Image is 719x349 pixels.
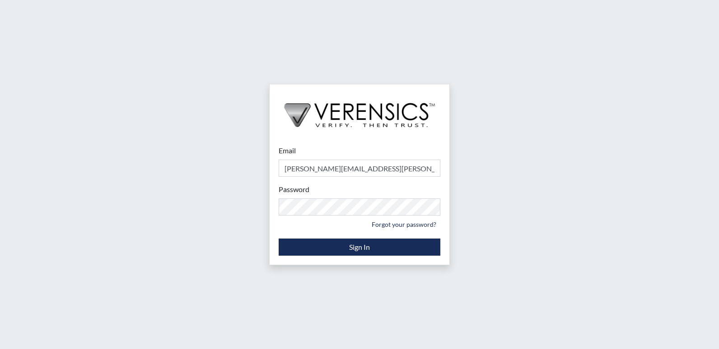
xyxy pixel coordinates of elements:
a: Forgot your password? [368,217,440,231]
label: Email [279,145,296,156]
label: Password [279,184,309,195]
img: logo-wide-black.2aad4157.png [270,84,449,137]
button: Sign In [279,239,440,256]
input: Email [279,160,440,177]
